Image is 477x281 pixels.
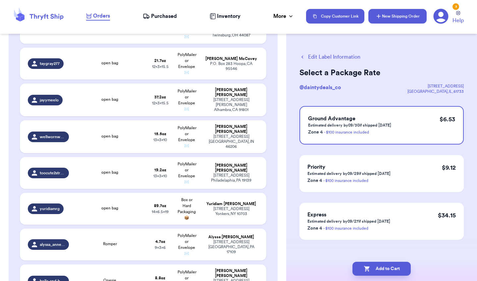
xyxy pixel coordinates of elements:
div: More [273,12,294,20]
div: [STREET_ADDRESS] [GEOGRAPHIC_DATA] , PA 17109 [204,240,258,254]
div: [STREET_ADDRESS] [407,84,464,89]
div: Alyssa [PERSON_NAME] [204,235,258,240]
span: Purchased [151,12,177,20]
span: 12 x 3 x 15.5 [152,65,169,69]
span: open bag [101,206,118,210]
div: [STREET_ADDRESS] Yonkers , NY 10703 [204,206,258,216]
span: 12 x 3 x 15.5 [152,101,169,105]
span: @ daintydeals_co [299,85,341,90]
span: Romper [103,242,117,246]
div: [STREET_ADDRESS] Philadelaphia , PA 19139 [204,173,258,183]
a: Purchased [143,12,177,20]
div: [STREET_ADDRESS][PERSON_NAME] Alhambra , CA 91801 [204,97,258,112]
span: Inventory [217,12,240,20]
span: open bag [101,97,118,101]
p: Estimated delivery by 09/30 if shipped [DATE] [308,123,391,128]
span: PolyMailer or Envelope ✉️ [178,53,196,75]
span: open bag [101,170,118,174]
p: $ 34.15 [438,211,456,220]
span: Express [307,212,326,217]
span: Zone 4 [307,226,322,231]
strong: 15.5 oz [154,132,166,136]
div: [PERSON_NAME] [PERSON_NAME] [204,124,258,134]
div: [GEOGRAPHIC_DATA] , IL , 61733 [407,89,464,94]
a: 3 [433,9,449,24]
span: Orders [93,12,110,20]
h2: Select a Package Rate [299,68,464,78]
a: Help [452,11,464,25]
strong: 21.7 oz [154,59,166,63]
div: 3 [452,3,459,10]
div: [PERSON_NAME] McCovey [204,56,258,61]
span: jayymeelo [40,97,59,103]
a: - $100 insurance included [323,179,368,183]
button: Copy Customer Link [306,9,364,24]
span: open bag [101,134,118,138]
p: $ 6.53 [440,115,455,124]
span: Zone 4 [307,178,322,183]
span: wellwornwallace [40,134,65,140]
div: [PERSON_NAME] [PERSON_NAME] [204,163,258,173]
strong: 37.2 oz [154,95,166,99]
a: Inventory [210,12,240,20]
span: open bag [101,61,118,65]
span: PolyMailer or Envelope ✉️ [178,126,196,148]
button: Add to Cart [352,262,411,276]
span: Zone 4 [308,130,323,135]
span: 13 x 3 x 10 [153,138,167,142]
strong: 4.7 oz [155,240,165,244]
p: Estimated delivery by 09/27 if shipped [DATE] [307,219,390,224]
div: P.O. Box 283 Hoopa , CA 95546 [204,61,258,71]
div: Yuridiam [PERSON_NAME] [204,201,258,206]
span: PolyMailer or Envelope ✉️ [178,234,196,255]
span: Ground Advantage [308,116,355,121]
p: $ 9.12 [442,163,456,172]
a: Orders [86,12,110,21]
span: 14 x 6.5 x 19 [152,210,169,214]
span: Box or Hard Packaging 📦 [178,198,196,220]
div: [PERSON_NAME] [PERSON_NAME] [204,268,258,278]
span: taygray277 [40,61,60,66]
span: PolyMailer or Envelope ✉️ [178,162,196,184]
a: - $100 insurance included [324,130,369,134]
a: - $100 insurance included [323,226,368,230]
span: Help [452,17,464,25]
span: alyssa_anne_thrifts [40,242,65,247]
div: [STREET_ADDRESS] [GEOGRAPHIC_DATA] , IN 46206 [204,134,258,149]
span: toocute2stress [40,170,65,176]
button: Edit Label Information [299,53,360,61]
button: New Shipping Order [368,9,427,24]
span: yuridiamrg [40,206,60,211]
span: 9 x 3 x 6 [155,246,166,250]
p: Estimated delivery by 09/29 if shipped [DATE] [307,171,391,176]
span: 13 x 3 x 10 [153,174,167,178]
div: [PERSON_NAME] [PERSON_NAME] [204,87,258,97]
strong: 19.2 oz [154,168,166,172]
span: Priority [307,164,325,170]
strong: 89.7 oz [154,204,166,208]
span: PolyMailer or Envelope ✉️ [178,89,196,111]
strong: 8.8 oz [155,276,165,280]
